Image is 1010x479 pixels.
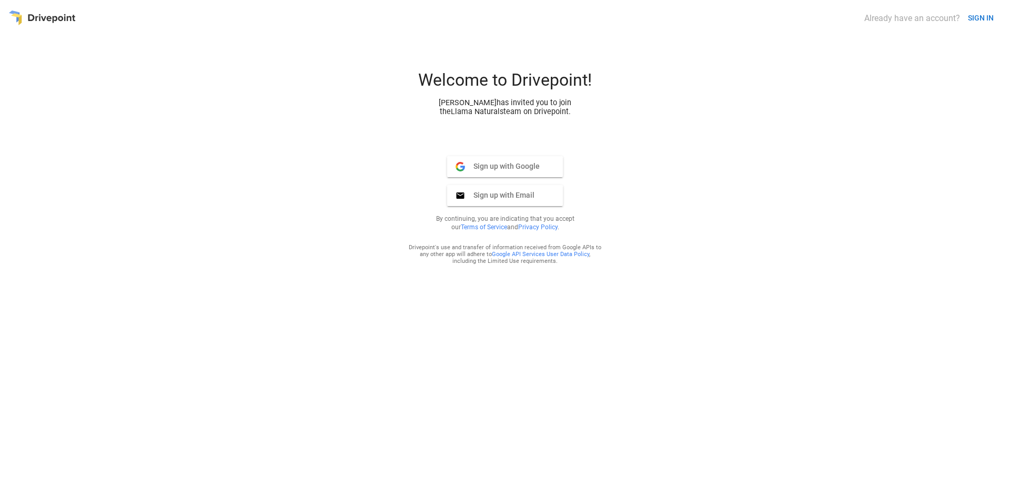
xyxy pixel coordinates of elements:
[492,251,589,258] a: Google API Services User Data Policy
[423,215,587,231] p: By continuing, you are indicating that you accept our and .
[429,98,581,116] div: [PERSON_NAME] has invited you to join the Llama Naturals team on Drivepoint.
[461,223,507,231] a: Terms of Service
[465,161,540,171] span: Sign up with Google
[518,223,558,231] a: Privacy Policy
[964,8,998,28] button: SIGN IN
[465,190,534,200] span: Sign up with Email
[864,13,960,23] div: Already have an account?
[379,70,631,98] div: Welcome to Drivepoint!
[408,244,602,264] div: Drivepoint's use and transfer of information received from Google APIs to any other app will adhe...
[447,185,563,206] button: Sign up with Email
[447,156,563,177] button: Sign up with Google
